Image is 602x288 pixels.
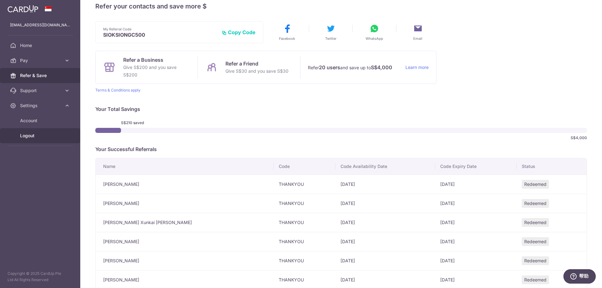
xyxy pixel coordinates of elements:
strong: 20 users [319,64,340,71]
p: [EMAIL_ADDRESS][DOMAIN_NAME] [10,22,70,28]
span: WhatsApp [366,36,383,41]
span: Redeemed [522,237,549,246]
p: Refer a Friend [225,60,288,67]
p: My Referral Code [103,27,217,32]
span: S$4,000 [571,135,587,140]
img: CardUp [8,5,38,13]
td: [DATE] [335,194,435,213]
span: Redeemed [522,256,549,265]
button: Email [399,24,436,41]
span: Logout [20,133,61,139]
strong: S$4,000 [371,64,392,71]
a: Learn more [405,64,429,71]
iframe: 打开一个小组件，您可以在其中找到更多信息 [563,269,596,285]
th: Code Availability Date [335,158,435,175]
th: Code [274,158,335,175]
span: 帮助 [16,4,26,10]
td: [DATE] [435,251,517,270]
span: Redeemed [522,275,549,284]
td: [PERSON_NAME] [96,194,274,213]
h4: Refer your contacts and save more $ [95,1,587,11]
span: Support [20,87,61,94]
span: Account [20,118,61,124]
td: [DATE] [435,213,517,232]
p: Give S$200 and you save S$200 [123,64,190,79]
td: [PERSON_NAME] [96,232,274,251]
button: Facebook [269,24,306,41]
p: Your Total Savings [95,105,587,113]
td: THANKYOU [274,251,335,270]
p: Your Successful Referrals [95,145,587,153]
th: Name [96,158,274,175]
td: [DATE] [435,175,517,194]
span: Redeemed [522,180,549,189]
span: Pay [20,57,61,64]
span: Email [413,36,422,41]
td: THANKYOU [274,194,335,213]
a: Terms & Conditions apply [95,88,140,92]
td: [DATE] [335,175,435,194]
th: Code Expiry Date [435,158,517,175]
span: Facebook [279,36,295,41]
span: Home [20,42,61,49]
button: Twitter [312,24,349,41]
button: Copy Code [222,29,256,35]
span: Redeemed [522,199,549,208]
td: THANKYOU [274,232,335,251]
td: [PERSON_NAME] [96,175,274,194]
td: [DATE] [435,194,517,213]
th: Status [517,158,587,175]
td: [PERSON_NAME] Xunkai [PERSON_NAME] [96,213,274,232]
td: [DATE] [435,232,517,251]
td: THANKYOU [274,175,335,194]
td: THANKYOU [274,213,335,232]
p: Refer a Business [123,56,190,64]
span: Redeemed [522,218,549,227]
p: SIOKSIONGC500 [103,32,217,38]
td: [DATE] [335,251,435,270]
td: [DATE] [335,232,435,251]
span: S$210 saved [121,120,154,125]
span: Refer & Save [20,72,61,79]
button: WhatsApp [356,24,393,41]
span: Settings [20,102,61,109]
p: Give S$30 and you save S$30 [225,67,288,75]
span: Twitter [325,36,336,41]
p: Refer and save up to [308,64,400,71]
td: [PERSON_NAME] [96,251,274,270]
td: [DATE] [335,213,435,232]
